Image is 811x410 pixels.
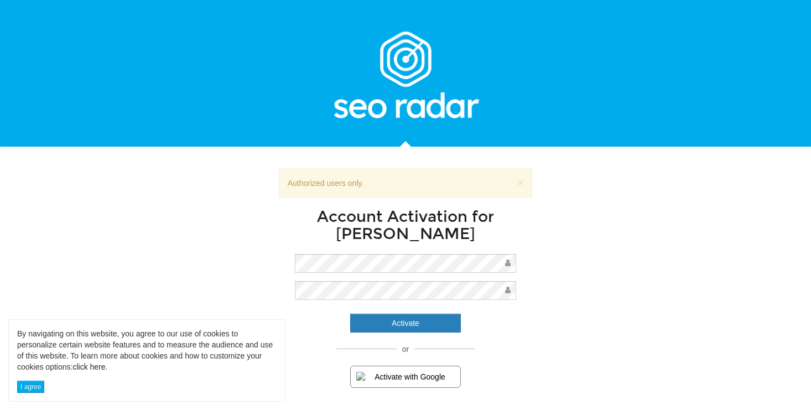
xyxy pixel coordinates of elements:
button: × [517,177,524,188]
input: Activate [350,314,461,333]
div: Activate with Google [365,371,455,382]
img: seoradar_logo_v-59f45923535fa59b304fdcbb8775051c00a46ae45f66ae7a92663fdf8fedfc73.png [320,22,490,136]
h1: Account Activation for [PERSON_NAME] [279,209,533,243]
a: Activate with Google [350,366,461,388]
img: Google_%22G%22_Logo.svg [356,372,365,382]
button: I agree [17,381,44,393]
div: Authorized users only. [279,169,533,198]
a: click here [72,362,105,371]
div: By navigating on this website, you agree to our use of cookies to personalize certain website fea... [17,328,276,372]
span: or [336,344,475,355]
